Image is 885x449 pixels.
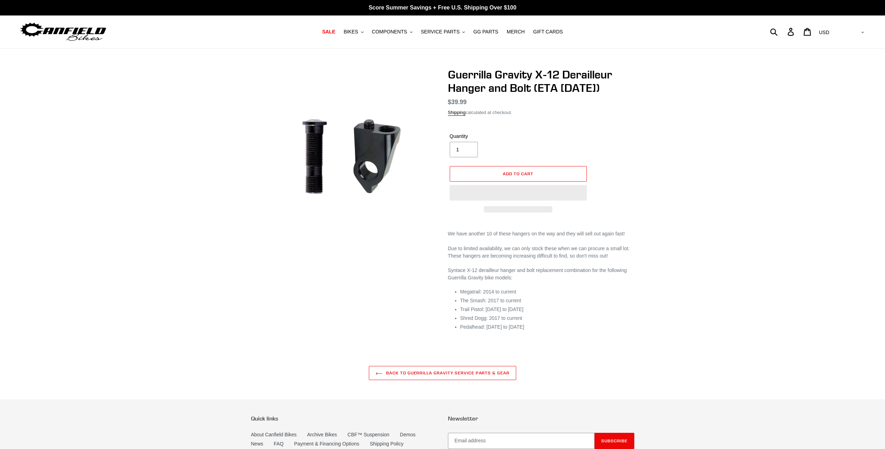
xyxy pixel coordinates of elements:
span: SALE [322,29,335,35]
li: Megatrail: 2014 to current [460,288,634,296]
p: We have another 10 of these hangers on the way and they will sell out again fast! Due to limited ... [448,230,634,260]
a: GG PARTS [470,27,502,37]
img: Canfield Bikes [19,21,107,43]
a: CBF™ Suspension [347,432,389,437]
li: Trail Pistol: [DATE] to [DATE] [460,306,634,313]
button: Add to cart [450,166,587,182]
a: News [251,441,263,447]
h1: Guerrilla Gravity X-12 Derailleur Hanger and Bolt (ETA [DATE]) [448,68,634,95]
li: Shred Dogg: 2017 to current [460,315,634,322]
button: BIKES [340,27,367,37]
p: Newsletter [448,415,634,422]
span: MERCH [507,29,525,35]
button: SERVICE PARTS [417,27,468,37]
span: GIFT CARDS [533,29,563,35]
img: Guerrilla Gravity X-12 Derailleur Hanger and Bolt (ETA 9/15/25) [252,69,436,253]
li: The Smash: 2017 to current [460,297,634,304]
p: Syntace X-12 derailleur hanger and bolt replacement combination for the following Guerrilla Gravi... [448,267,634,282]
div: calculated at checkout. [448,109,634,116]
a: MERCH [503,27,528,37]
a: About Canfield Bikes [251,432,297,437]
span: GG PARTS [473,29,498,35]
a: Shipping Policy [370,441,404,447]
a: FAQ [274,441,284,447]
span: COMPONENTS [372,29,407,35]
button: COMPONENTS [368,27,416,37]
span: SERVICE PARTS [421,29,460,35]
span: $39.99 [448,99,467,106]
a: GIFT CARDS [530,27,566,37]
li: Pedalhead: [DATE] to [DATE] [460,323,634,331]
a: Payment & Financing Options [294,441,359,447]
input: Email address [448,433,595,449]
a: Archive Bikes [307,432,337,437]
span: Add to cart [503,171,533,176]
span: BIKES [344,29,358,35]
label: Quantity [450,133,517,140]
button: Subscribe [595,433,634,449]
p: Quick links [251,415,437,422]
span: Subscribe [601,438,628,443]
a: Shipping [448,110,466,116]
a: SALE [319,27,339,37]
a: Back to Guerrilla Gravity Service Parts & Gear [369,366,516,380]
input: Search [774,24,792,39]
a: Demos [400,432,415,437]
